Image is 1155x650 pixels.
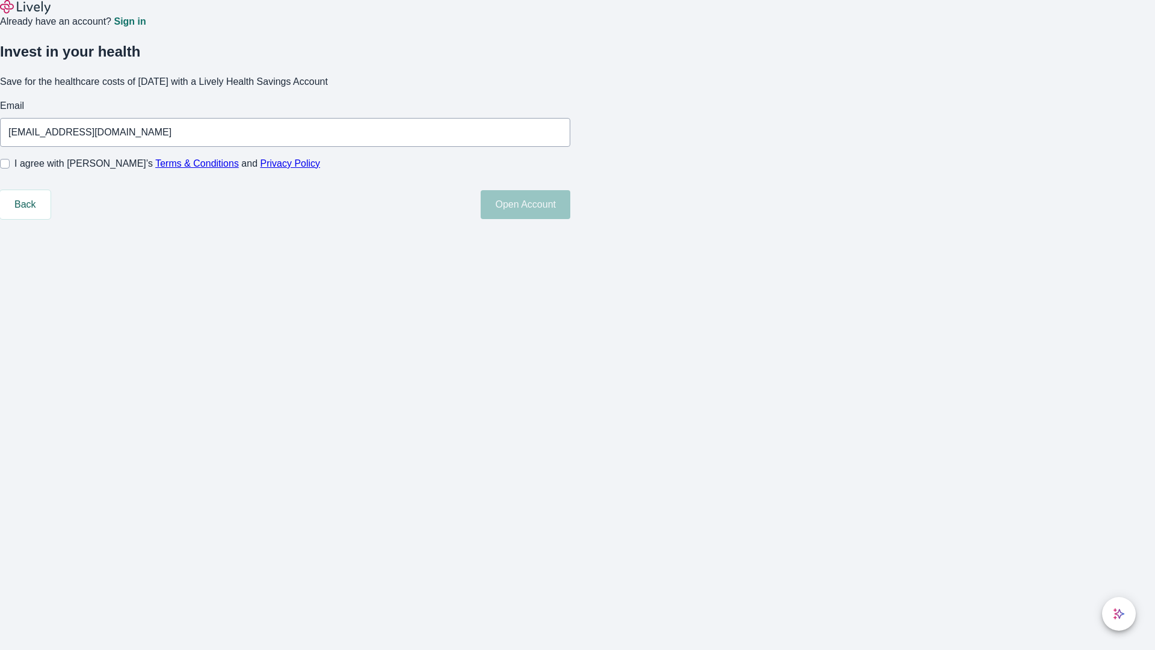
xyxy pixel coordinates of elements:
a: Terms & Conditions [155,158,239,169]
span: I agree with [PERSON_NAME]’s and [14,156,320,171]
svg: Lively AI Assistant [1113,608,1125,620]
a: Privacy Policy [260,158,321,169]
a: Sign in [114,17,146,26]
button: chat [1102,597,1136,631]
